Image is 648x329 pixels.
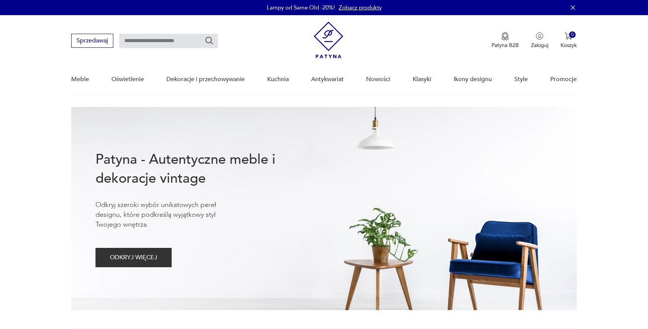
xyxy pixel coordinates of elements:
[111,65,144,94] a: Oświetlenie
[71,39,113,44] a: Sprzedawaj
[454,65,492,94] a: Ikony designu
[267,4,335,11] p: Lampy od Same Old -20%!
[491,42,519,49] p: Patyna B2B
[95,248,172,267] button: ODKRYJ WIĘCEJ
[267,65,289,94] a: Kuchnia
[339,4,382,11] a: Zobacz produkty
[311,65,344,94] a: Antykwariat
[95,255,172,261] a: ODKRYJ WIĘCEJ
[560,32,577,49] button: 0Koszyk
[569,31,576,38] div: 0
[560,42,577,49] p: Koszyk
[501,32,509,41] img: Ikona medalu
[71,65,89,94] a: Meble
[531,32,548,49] button: Zaloguj
[531,42,548,49] p: Zaloguj
[550,65,577,94] a: Promocje
[491,32,519,49] button: Patyna B2B
[314,22,343,58] img: Patyna - sklep z meblami i dekoracjami vintage
[514,65,528,94] a: Style
[71,34,113,48] button: Sprzedawaj
[491,32,519,49] a: Ikona medaluPatyna B2B
[413,65,431,94] a: Klasyki
[536,32,543,40] img: Ikonka użytkownika
[166,65,245,94] a: Dekoracje i przechowywanie
[366,65,390,94] a: Nowości
[95,200,239,230] p: Odkryj szeroki wybór unikatowych pereł designu, które podkreślą wyjątkowy styl Twojego wnętrza.
[565,32,572,40] img: Ikona koszyka
[95,150,300,188] h1: Patyna - Autentyczne meble i dekoracje vintage
[205,36,214,45] button: Szukaj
